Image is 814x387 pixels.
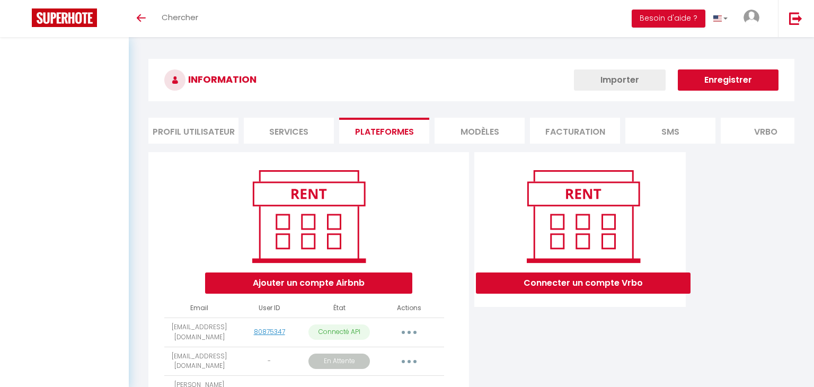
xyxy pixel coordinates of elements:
img: rent.png [241,165,376,267]
button: Ajouter un compte Airbnb [205,272,412,294]
button: Besoin d'aide ? [632,10,705,28]
li: SMS [625,118,715,144]
img: ... [744,10,759,25]
li: Facturation [530,118,620,144]
a: 80875347 [254,327,285,336]
li: Profil Utilisateur [148,118,238,144]
button: Connecter un compte Vrbo [476,272,691,294]
th: User ID [234,299,304,318]
img: logout [789,12,802,25]
th: État [304,299,374,318]
span: Chercher [162,12,198,23]
div: - [238,356,300,366]
img: Super Booking [32,8,97,27]
button: Importer [574,69,666,91]
li: Vrbo [721,118,811,144]
p: En Attente [308,354,370,369]
td: [EMAIL_ADDRESS][DOMAIN_NAME] [164,318,234,347]
button: Enregistrer [678,69,778,91]
li: MODÈLES [435,118,525,144]
li: Plateformes [339,118,429,144]
td: [EMAIL_ADDRESS][DOMAIN_NAME] [164,347,234,376]
th: Email [164,299,234,318]
li: Services [244,118,334,144]
img: rent.png [516,165,651,267]
th: Actions [374,299,444,318]
p: Connecté API [308,324,370,340]
h3: INFORMATION [148,59,794,101]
